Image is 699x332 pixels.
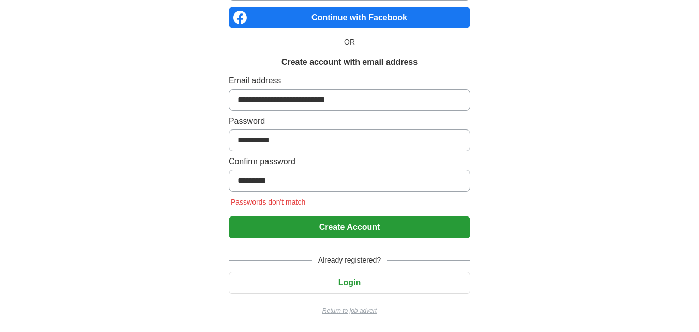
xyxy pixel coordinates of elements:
span: Already registered? [312,255,387,266]
label: Email address [229,75,470,87]
a: Return to job advert [229,306,470,315]
span: Passwords don't match [229,198,307,206]
a: Login [229,278,470,287]
span: OR [338,37,361,48]
button: Create Account [229,216,470,238]
label: Password [229,115,470,127]
h1: Create account with email address [281,56,418,68]
a: Continue with Facebook [229,7,470,28]
label: Confirm password [229,155,470,168]
button: Login [229,272,470,294]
